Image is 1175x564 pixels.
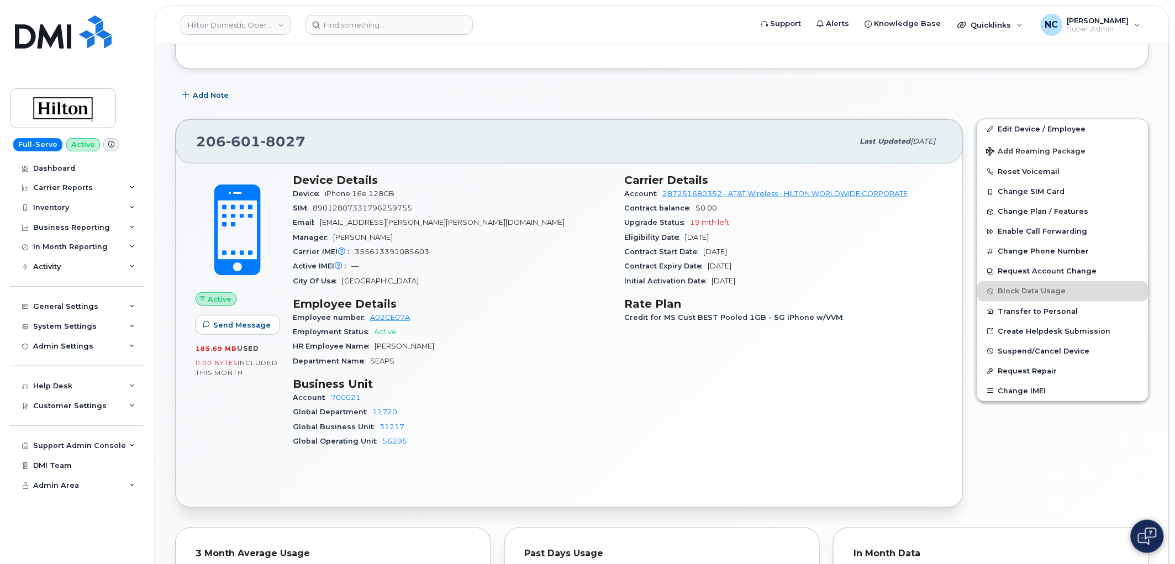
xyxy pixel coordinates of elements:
span: Change Plan / Features [998,208,1089,216]
button: Change Phone Number [977,241,1148,261]
span: Carrier IMEI [293,247,355,256]
button: Change Plan / Features [977,202,1148,222]
img: Open chat [1138,528,1157,545]
span: Device [293,189,325,198]
span: [PERSON_NAME] [1067,16,1129,25]
a: 11720 [372,408,397,416]
a: 31217 [380,423,404,431]
span: 601 [226,133,261,150]
span: Global Business Unit [293,423,380,431]
span: Knowledge Base [874,18,941,29]
button: Send Message [196,315,280,335]
span: Eligibility Date [625,233,686,241]
div: Past Days Usage [525,548,800,559]
span: Email [293,218,320,226]
span: 355613391085603 [355,247,429,256]
span: Account [293,393,331,402]
span: Support [771,18,802,29]
span: Active [208,294,232,304]
span: 89012807331796259755 [313,204,412,212]
span: Initial Activation Date [625,277,712,285]
span: used [237,344,259,352]
span: Upgrade Status [625,218,691,226]
span: Active [374,328,397,336]
a: Knowledge Base [857,13,949,35]
span: Global Department [293,408,372,416]
span: Add Roaming Package [986,147,1086,157]
a: A02CE07A [370,313,410,321]
span: Contract Expiry Date [625,262,708,270]
button: Transfer to Personal [977,302,1148,321]
span: Department Name [293,357,370,365]
div: Nicholas Capella [1033,14,1148,36]
span: Global Operating Unit [293,437,382,445]
button: Change SIM Card [977,182,1148,202]
button: Block Data Usage [977,281,1148,301]
button: Change IMEI [977,381,1148,401]
span: [DATE] [712,277,736,285]
span: Active IMEI [293,262,351,270]
span: Send Message [213,320,271,330]
span: Employee number [293,313,370,321]
span: 8027 [261,133,305,150]
span: Last updated [860,137,911,145]
button: Enable Call Forwarding [977,222,1148,241]
span: $0.00 [696,204,718,212]
h3: Employee Details [293,297,612,310]
span: Contract balance [625,204,696,212]
span: Manager [293,233,333,241]
span: City Of Use [293,277,342,285]
h3: Rate Plan [625,297,944,310]
button: Suspend/Cancel Device [977,341,1148,361]
input: Find something... [305,15,473,35]
span: Alerts [826,18,850,29]
span: NC [1045,18,1058,31]
span: SEAPS [370,357,394,365]
button: Add Roaming Package [977,139,1148,162]
span: [EMAIL_ADDRESS][PERSON_NAME][PERSON_NAME][DOMAIN_NAME] [320,218,565,226]
span: iPhone 16e 128GB [325,189,394,198]
h3: Device Details [293,173,612,187]
span: — [351,262,359,270]
span: Add Note [193,90,229,101]
span: Employment Status [293,328,374,336]
a: 56295 [382,437,407,445]
span: Enable Call Forwarding [998,228,1088,236]
span: [DATE] [686,233,709,241]
a: Support [754,13,809,35]
span: Quicklinks [971,20,1011,29]
button: Reset Voicemail [977,162,1148,182]
span: Credit for MS Cust BEST Pooled 1GB - 5G iPhone w/VVM [625,313,849,321]
span: [PERSON_NAME] [333,233,393,241]
span: HR Employee Name [293,342,375,350]
span: [DATE] [911,137,936,145]
a: Alerts [809,13,857,35]
span: [PERSON_NAME] [375,342,434,350]
a: 287251680352 - AT&T Wireless - HILTON WORLDWIDE CORPORATE [663,189,908,198]
a: Hilton Domestic Operating Company Inc [181,15,291,35]
a: Edit Device / Employee [977,119,1148,139]
a: Create Helpdesk Submission [977,321,1148,341]
a: 700021 [331,393,361,402]
span: Suspend/Cancel Device [998,347,1090,355]
span: Super Admin [1067,25,1129,34]
span: 206 [196,133,305,150]
button: Request Account Change [977,261,1148,281]
span: 19 mth left [691,218,730,226]
button: Request Repair [977,361,1148,381]
span: 0.00 Bytes [196,359,238,367]
h3: Carrier Details [625,173,944,187]
span: [DATE] [704,247,728,256]
div: Quicklinks [950,14,1031,36]
span: included this month [196,359,278,377]
h3: Business Unit [293,377,612,391]
span: SIM [293,204,313,212]
span: 185.69 MB [196,345,237,352]
span: Contract Start Date [625,247,704,256]
button: Add Note [175,86,238,106]
span: Account [625,189,663,198]
div: 3 Month Average Usage [196,548,471,559]
span: [GEOGRAPHIC_DATA] [342,277,419,285]
span: [DATE] [708,262,732,270]
div: In Month Data [853,548,1129,559]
